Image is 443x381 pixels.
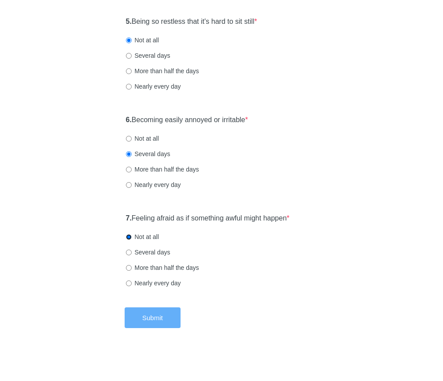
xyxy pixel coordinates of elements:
[126,134,159,143] label: Not at all
[126,167,132,172] input: More than half the days
[126,213,290,224] label: Feeling afraid as if something awful might happen
[126,82,181,91] label: Nearly every day
[126,265,132,271] input: More than half the days
[126,232,159,241] label: Not at all
[126,234,132,240] input: Not at all
[126,68,132,74] input: More than half the days
[126,214,132,222] strong: 7.
[126,115,248,125] label: Becoming easily annoyed or irritable
[126,51,170,60] label: Several days
[126,279,181,288] label: Nearly every day
[126,17,257,27] label: Being so restless that it's hard to sit still
[126,84,132,90] input: Nearly every day
[126,248,170,257] label: Several days
[126,280,132,286] input: Nearly every day
[126,149,170,158] label: Several days
[126,67,199,75] label: More than half the days
[126,37,132,43] input: Not at all
[126,180,181,189] label: Nearly every day
[126,250,132,255] input: Several days
[126,151,132,157] input: Several days
[126,53,132,59] input: Several days
[126,116,132,123] strong: 6.
[125,307,181,328] button: Submit
[126,165,199,174] label: More than half the days
[126,136,132,142] input: Not at all
[126,18,132,25] strong: 5.
[126,36,159,45] label: Not at all
[126,182,132,188] input: Nearly every day
[126,263,199,272] label: More than half the days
